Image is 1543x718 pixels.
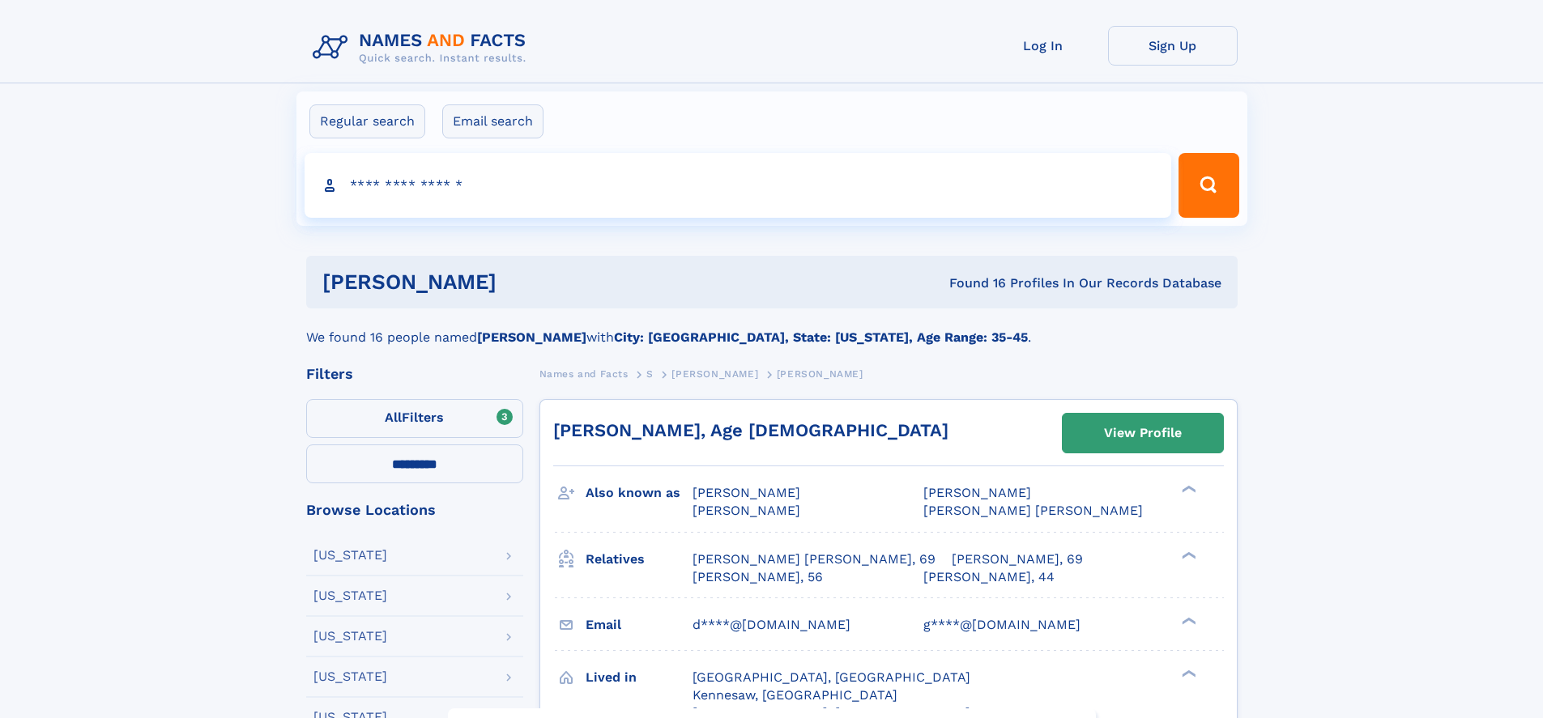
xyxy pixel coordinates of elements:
[646,368,654,380] span: S
[952,550,1083,568] a: [PERSON_NAME], 69
[671,368,758,380] span: [PERSON_NAME]
[722,274,1221,292] div: Found 16 Profiles In Our Records Database
[322,272,723,292] h1: [PERSON_NAME]
[309,104,425,138] label: Regular search
[978,26,1108,66] a: Log In
[586,546,693,573] h3: Relatives
[1063,414,1223,452] a: View Profile
[923,485,1031,500] span: [PERSON_NAME]
[305,153,1172,218] input: search input
[777,368,863,380] span: [PERSON_NAME]
[313,630,387,643] div: [US_STATE]
[586,664,693,691] h3: Lived in
[693,669,970,685] span: [GEOGRAPHIC_DATA], [GEOGRAPHIC_DATA]
[1104,414,1182,452] div: View Profile
[693,550,936,568] a: [PERSON_NAME] [PERSON_NAME], 69
[923,503,1143,518] span: [PERSON_NAME] [PERSON_NAME]
[693,687,897,703] span: Kennesaw, [GEOGRAPHIC_DATA]
[442,104,543,138] label: Email search
[306,503,523,517] div: Browse Locations
[586,611,693,639] h3: Email
[553,420,948,440] a: [PERSON_NAME], Age [DEMOGRAPHIC_DATA]
[646,363,654,384] a: S
[1108,26,1238,66] a: Sign Up
[306,367,523,381] div: Filters
[313,549,387,562] div: [US_STATE]
[306,26,539,70] img: Logo Names and Facts
[1178,484,1197,495] div: ❯
[671,363,758,384] a: [PERSON_NAME]
[923,568,1055,586] a: [PERSON_NAME], 44
[477,329,586,345] b: [PERSON_NAME]
[385,410,402,425] span: All
[313,589,387,602] div: [US_STATE]
[1179,153,1238,218] button: Search Button
[586,479,693,507] h3: Also known as
[539,363,629,384] a: Names and Facts
[1178,615,1197,626] div: ❯
[1178,550,1197,560] div: ❯
[693,503,800,518] span: [PERSON_NAME]
[306,308,1238,347] div: We found 16 people named with .
[693,568,823,586] a: [PERSON_NAME], 56
[614,329,1028,345] b: City: [GEOGRAPHIC_DATA], State: [US_STATE], Age Range: 35-45
[306,399,523,438] label: Filters
[313,670,387,683] div: [US_STATE]
[693,485,800,500] span: [PERSON_NAME]
[1178,668,1197,678] div: ❯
